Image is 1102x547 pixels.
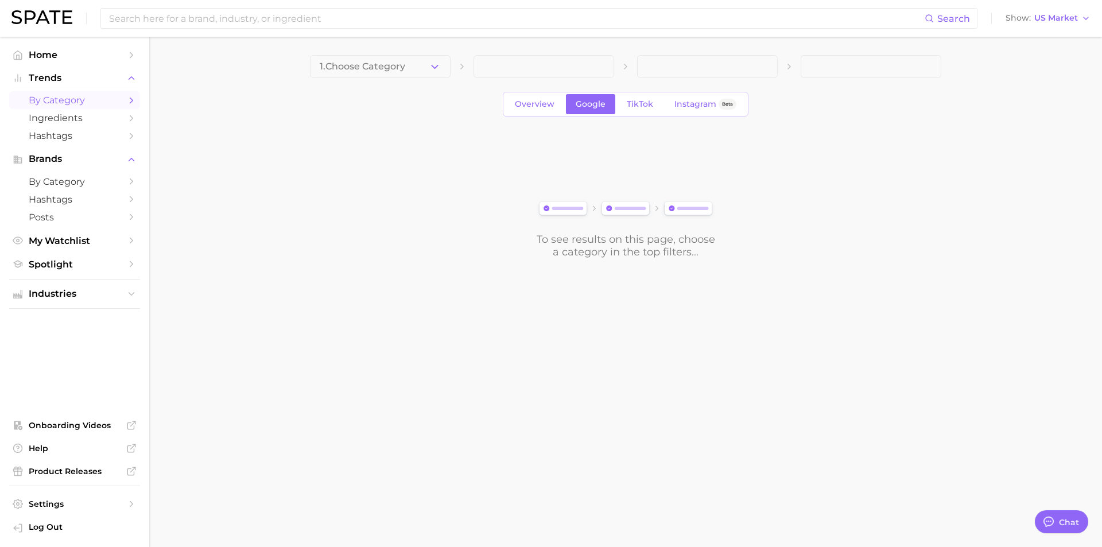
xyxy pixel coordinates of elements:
[29,95,121,106] span: by Category
[29,466,121,476] span: Product Releases
[29,289,121,299] span: Industries
[566,94,615,114] a: Google
[1003,11,1093,26] button: ShowUS Market
[9,440,140,457] a: Help
[29,499,121,509] span: Settings
[29,235,121,246] span: My Watchlist
[29,194,121,205] span: Hashtags
[536,199,716,219] img: svg%3e
[674,99,716,109] span: Instagram
[29,49,121,60] span: Home
[310,55,451,78] button: 1.Choose Category
[9,150,140,168] button: Brands
[29,443,121,453] span: Help
[320,61,405,72] span: 1. Choose Category
[9,69,140,87] button: Trends
[9,191,140,208] a: Hashtags
[29,130,121,141] span: Hashtags
[29,522,131,532] span: Log Out
[665,94,746,114] a: InstagramBeta
[9,173,140,191] a: by Category
[9,255,140,273] a: Spotlight
[29,420,121,430] span: Onboarding Videos
[29,112,121,123] span: Ingredients
[9,285,140,302] button: Industries
[1034,15,1078,21] span: US Market
[722,99,733,109] span: Beta
[9,91,140,109] a: by Category
[9,417,140,434] a: Onboarding Videos
[9,127,140,145] a: Hashtags
[11,10,72,24] img: SPATE
[937,13,970,24] span: Search
[9,495,140,513] a: Settings
[9,109,140,127] a: Ingredients
[505,94,564,114] a: Overview
[29,259,121,270] span: Spotlight
[29,212,121,223] span: Posts
[1006,15,1031,21] span: Show
[627,99,653,109] span: TikTok
[536,233,716,258] div: To see results on this page, choose a category in the top filters...
[9,208,140,226] a: Posts
[9,518,140,538] a: Log out. Currently logged in with e-mail unhokang@lghnh.com.
[108,9,925,28] input: Search here for a brand, industry, or ingredient
[9,463,140,480] a: Product Releases
[9,46,140,64] a: Home
[576,99,606,109] span: Google
[29,176,121,187] span: by Category
[29,73,121,83] span: Trends
[9,232,140,250] a: My Watchlist
[515,99,554,109] span: Overview
[617,94,663,114] a: TikTok
[29,154,121,164] span: Brands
